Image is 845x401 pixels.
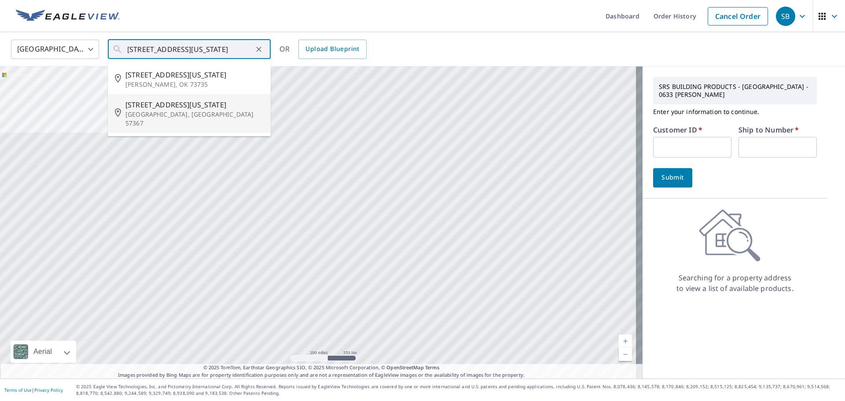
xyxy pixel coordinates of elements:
[655,79,815,102] p: SRS BUILDING PRODUCTS - [GEOGRAPHIC_DATA] - 0633 [PERSON_NAME]
[16,10,120,23] img: EV Logo
[125,99,264,110] span: [STREET_ADDRESS][US_STATE]
[298,40,366,59] a: Upload Blueprint
[11,37,99,62] div: [GEOGRAPHIC_DATA]
[305,44,359,55] span: Upload Blueprint
[676,272,794,294] p: Searching for a property address to view a list of available products.
[253,43,265,55] button: Clear
[125,110,264,128] p: [GEOGRAPHIC_DATA], [GEOGRAPHIC_DATA] 57367
[125,80,264,89] p: [PERSON_NAME], OK 73735
[4,387,32,393] a: Terms of Use
[653,104,817,119] p: Enter your information to continue.
[653,126,702,133] label: Customer ID
[125,70,264,80] span: [STREET_ADDRESS][US_STATE]
[203,364,440,372] span: © 2025 TomTom, Earthstar Geographics SIO, © 2025 Microsoft Corporation, ©
[738,126,799,133] label: Ship to Number
[619,348,632,361] a: Current Level 5, Zoom Out
[708,7,768,26] a: Cancel Order
[76,383,841,397] p: © 2025 Eagle View Technologies, Inc. and Pictometry International Corp. All Rights Reserved. Repo...
[31,341,55,363] div: Aerial
[127,37,253,62] input: Search by address or latitude-longitude
[11,341,76,363] div: Aerial
[660,172,685,183] span: Submit
[425,364,440,371] a: Terms
[279,40,367,59] div: OR
[619,335,632,348] a: Current Level 5, Zoom In
[776,7,795,26] div: SB
[34,387,63,393] a: Privacy Policy
[4,387,63,393] p: |
[386,364,423,371] a: OpenStreetMap
[653,168,692,188] button: Submit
